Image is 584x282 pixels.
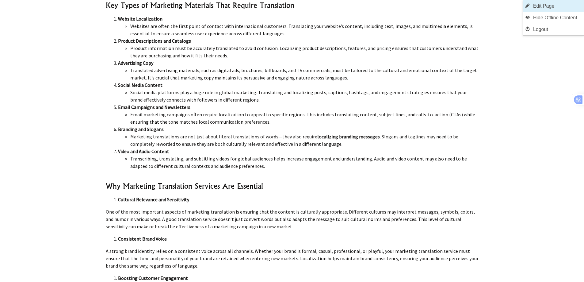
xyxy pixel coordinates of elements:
li: Translated advertising materials, such as digital ads, brochures, billboards, and TV commercials,... [130,67,479,81]
strong: Cultural Relevance and Sensitivity [118,196,189,203]
strong: Branding and Slogans [118,126,164,132]
strong: localizing branding messages [317,133,380,140]
li: Marketing translations are not just about literal translations of words—they also require . Sloga... [130,133,479,148]
strong: Consistent Brand Voice [118,236,167,242]
strong: Boosting Customer Engagement [118,275,188,281]
p: One of the most important aspects of marketing translation is ensuring that the content is cultur... [106,208,479,230]
a: Hide Offline Content [523,12,584,24]
h3: Why Marketing Translation Services Are Essential [106,181,479,191]
p: A strong brand identity relies on a consistent voice across all channels. Whether your brand is f... [106,247,479,269]
h3: Key Types of Marketing Materials That Require Translation [106,0,479,10]
a: Logout [523,24,584,35]
a: Edit Page [523,0,584,12]
li: Product information must be accurately translated to avoid confusion. Localizing product descript... [130,44,479,59]
li: Transcribing, translating, and subtitling videos for global audiences helps increase engagement a... [130,155,479,170]
strong: Advertising Copy [118,60,153,66]
strong: Website Localization [118,16,162,22]
strong: Video and Audio Content [118,148,169,154]
strong: Product Descriptions and Catalogs [118,38,191,44]
li: Social media platforms play a huge role in global marketing. Translating and localizing posts, ca... [130,89,479,103]
li: Email marketing campaigns often require localization to appeal to specific regions. This includes... [130,111,479,126]
strong: Email Campaigns and Newsletters [118,104,190,110]
strong: Social Media Content [118,82,162,88]
li: Websites are often the first point of contact with international customers. Translating your webs... [130,22,479,37]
